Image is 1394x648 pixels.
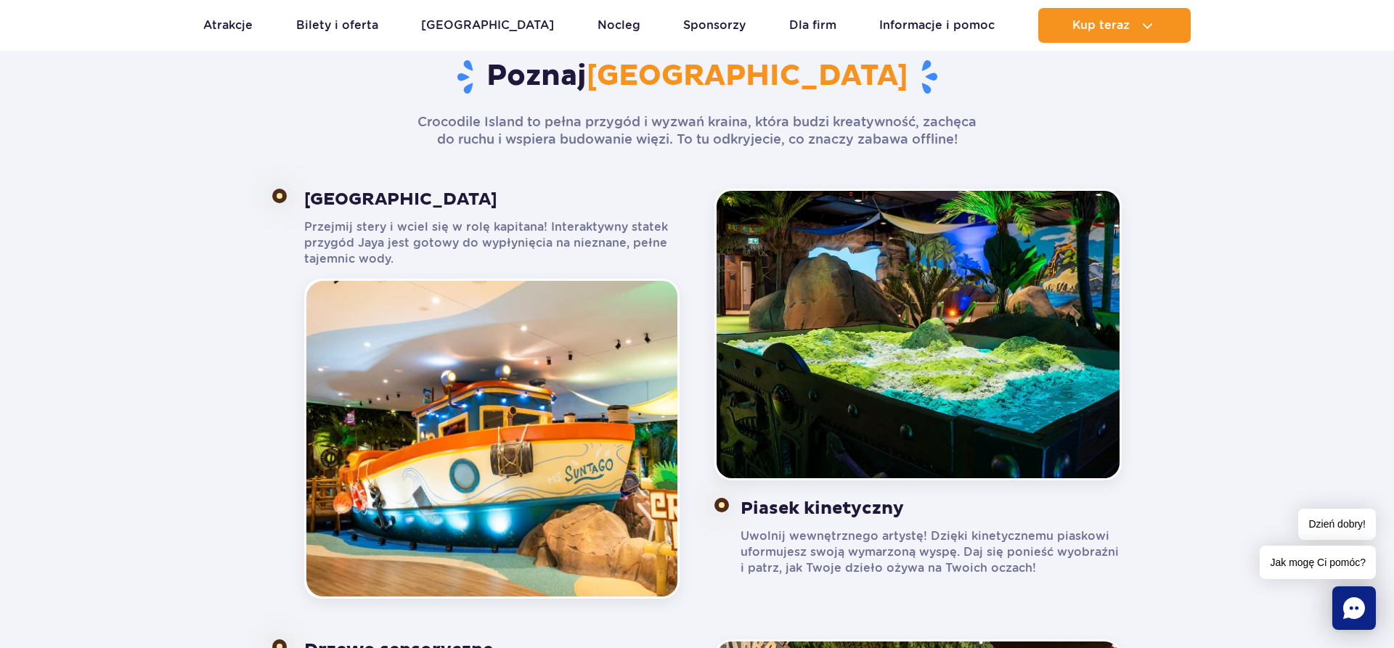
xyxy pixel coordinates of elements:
a: Atrakcje [203,8,253,43]
a: Bilety i oferta [296,8,378,43]
div: Chat [1332,586,1376,630]
span: Kup teraz [1072,19,1130,32]
strong: Piasek kinetyczny [741,498,1122,520]
a: Sponsorzy [683,8,746,43]
span: [GEOGRAPHIC_DATA] [587,58,908,94]
button: Kup teraz [1038,8,1191,43]
a: [GEOGRAPHIC_DATA] [421,8,554,43]
span: Jak mogę Ci pomóc? [1260,546,1376,579]
p: Uwolnij wewnętrznego artystę! Dzięki kinetycznemu piaskowi uformujesz swoją wymarzoną wyspę. Daj ... [741,528,1122,576]
span: Dzień dobry! [1298,509,1376,540]
p: Przejmij stery i wciel się w rolę kapitana! Interaktywny statek przygód Jaya jest gotowy do wypły... [304,219,680,267]
strong: [GEOGRAPHIC_DATA] [304,189,680,210]
a: Dla firm [789,8,836,43]
h2: Poznaj [272,58,1122,96]
p: Crocodile Island to pełna przygód i wyzwań kraina, która budzi kreatywność, zachęca do ruchu i ws... [413,113,981,148]
a: Informacje i pomoc [879,8,995,43]
a: Nocleg [598,8,640,43]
